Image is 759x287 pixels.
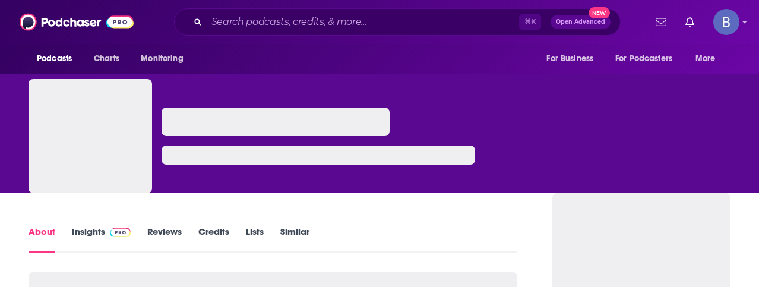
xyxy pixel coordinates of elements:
button: open menu [538,48,608,70]
button: open menu [132,48,198,70]
span: ⌘ K [519,14,541,30]
button: Show profile menu [713,9,739,35]
span: Charts [94,51,119,67]
a: Show notifications dropdown [681,12,699,32]
span: New [589,7,610,18]
div: Search podcasts, credits, & more... [174,8,621,36]
a: Reviews [147,226,182,253]
button: Open AdvancedNew [551,15,611,29]
span: For Podcasters [615,51,672,67]
span: For Business [546,51,593,67]
a: Similar [280,226,309,253]
span: Monitoring [141,51,183,67]
button: open menu [608,48,690,70]
a: Show notifications dropdown [651,12,671,32]
input: Search podcasts, credits, & more... [207,12,519,31]
span: Podcasts [37,51,72,67]
button: open menu [29,48,87,70]
span: Logged in as BTallent [713,9,739,35]
a: About [29,226,55,253]
a: InsightsPodchaser Pro [72,226,131,253]
button: open menu [687,48,730,70]
a: Credits [198,226,229,253]
span: Open Advanced [556,19,605,25]
img: Podchaser - Follow, Share and Rate Podcasts [20,11,134,33]
a: Lists [246,226,264,253]
a: Charts [86,48,126,70]
img: User Profile [713,9,739,35]
img: Podchaser Pro [110,228,131,237]
span: More [695,51,716,67]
